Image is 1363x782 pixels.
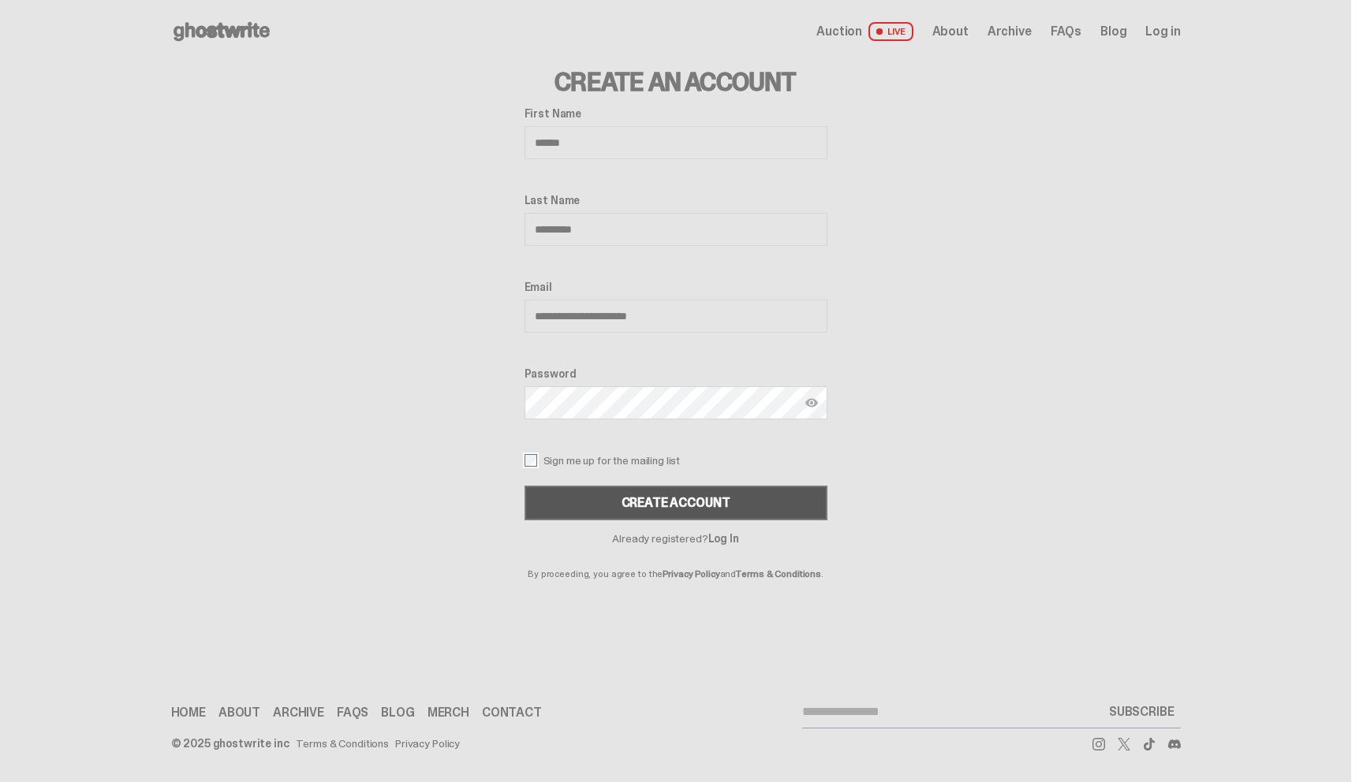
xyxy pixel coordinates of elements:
[816,22,913,41] a: Auction LIVE
[525,194,827,207] label: Last Name
[525,454,537,467] input: Sign me up for the mailing list
[525,107,827,120] label: First Name
[482,706,542,719] a: Contact
[525,486,827,520] button: Create Account
[816,25,862,38] span: Auction
[218,706,260,719] a: About
[622,497,730,509] div: Create Account
[395,738,460,749] a: Privacy Policy
[525,367,827,380] label: Password
[868,22,913,41] span: LIVE
[525,69,827,95] h3: Create an Account
[1103,696,1181,728] button: SUBSCRIBE
[296,738,389,749] a: Terms & Conditions
[428,706,469,719] a: Merch
[708,531,739,546] a: Log In
[1100,25,1126,38] a: Blog
[525,544,827,579] p: By proceeding, you agree to the and .
[525,454,827,467] label: Sign me up for the mailing list
[525,533,827,544] p: Already registered?
[1051,25,1081,38] a: FAQs
[1145,25,1180,38] a: Log in
[932,25,969,38] a: About
[736,568,821,580] a: Terms & Conditions
[663,568,719,580] a: Privacy Policy
[381,706,414,719] a: Blog
[171,738,289,749] div: © 2025 ghostwrite inc
[337,706,368,719] a: FAQs
[988,25,1032,38] a: Archive
[273,706,324,719] a: Archive
[525,281,827,293] label: Email
[805,397,818,409] img: Show password
[171,706,206,719] a: Home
